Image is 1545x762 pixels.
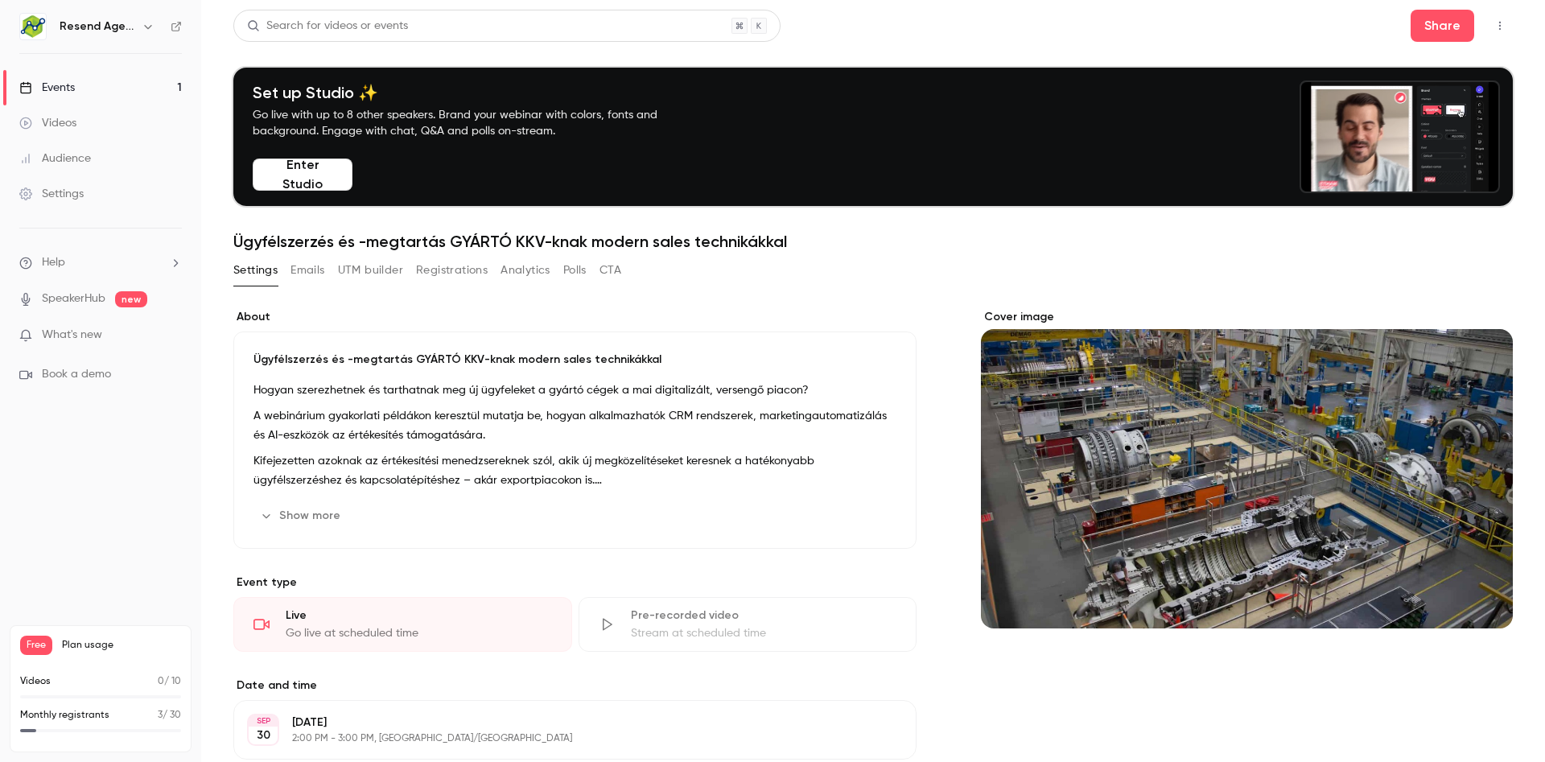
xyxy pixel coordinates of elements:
[286,625,552,641] div: Go live at scheduled time
[19,150,91,167] div: Audience
[19,115,76,131] div: Videos
[338,257,403,283] button: UTM builder
[631,608,897,624] div: Pre-recorded video
[257,727,270,743] p: 30
[253,107,695,139] p: Go live with up to 8 other speakers. Brand your webinar with colors, fonts and background. Engage...
[247,18,408,35] div: Search for videos or events
[286,608,552,624] div: Live
[20,708,109,723] p: Monthly registrants
[1411,10,1474,42] button: Share
[233,678,917,694] label: Date and time
[19,80,75,96] div: Events
[20,14,46,39] img: Resend Agency Kft
[19,186,84,202] div: Settings
[292,732,831,745] p: 2:00 PM - 3:00 PM, [GEOGRAPHIC_DATA]/[GEOGRAPHIC_DATA]
[631,625,897,641] div: Stream at scheduled time
[19,254,182,271] li: help-dropdown-opener
[158,711,163,720] span: 3
[292,715,831,731] p: [DATE]
[158,708,181,723] p: / 30
[253,451,896,490] p: Kifejezetten azoknak az értékesítési menedzsereknek szól, akik új megközelítéseket keresnek a hat...
[416,257,488,283] button: Registrations
[599,257,621,283] button: CTA
[115,291,147,307] span: new
[20,636,52,655] span: Free
[163,328,182,343] iframe: Noticeable Trigger
[579,597,917,652] div: Pre-recorded videoStream at scheduled time
[233,309,917,325] label: About
[253,159,352,191] button: Enter Studio
[20,674,51,689] p: Videos
[233,232,1513,251] h1: Ügyfélszerzés és -megtartás GYÁRTÓ KKV-knak modern sales technikákkal
[253,352,896,368] p: Ügyfélszerzés és -megtartás GYÁRTÓ KKV-knak modern sales technikákkal
[42,254,65,271] span: Help
[62,639,181,652] span: Plan usage
[158,674,181,689] p: / 10
[563,257,587,283] button: Polls
[233,257,278,283] button: Settings
[253,503,350,529] button: Show more
[981,309,1513,628] section: Cover image
[501,257,550,283] button: Analytics
[42,327,102,344] span: What's new
[253,381,896,400] p: Hogyan szerezhetnek és tarthatnak meg új ügyfeleket a gyártó cégek a mai digitalizált, versengő p...
[42,290,105,307] a: SpeakerHub
[981,309,1513,325] label: Cover image
[60,19,135,35] h6: Resend Agency Kft
[249,715,278,727] div: SEP
[253,406,896,445] p: A webinárium gyakorlati példákon keresztül mutatja be, hogyan alkalmazhatók CRM rendszerek, marke...
[290,257,324,283] button: Emails
[233,575,917,591] p: Event type
[158,677,164,686] span: 0
[253,83,695,102] h4: Set up Studio ✨
[42,366,111,383] span: Book a demo
[233,597,572,652] div: LiveGo live at scheduled time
